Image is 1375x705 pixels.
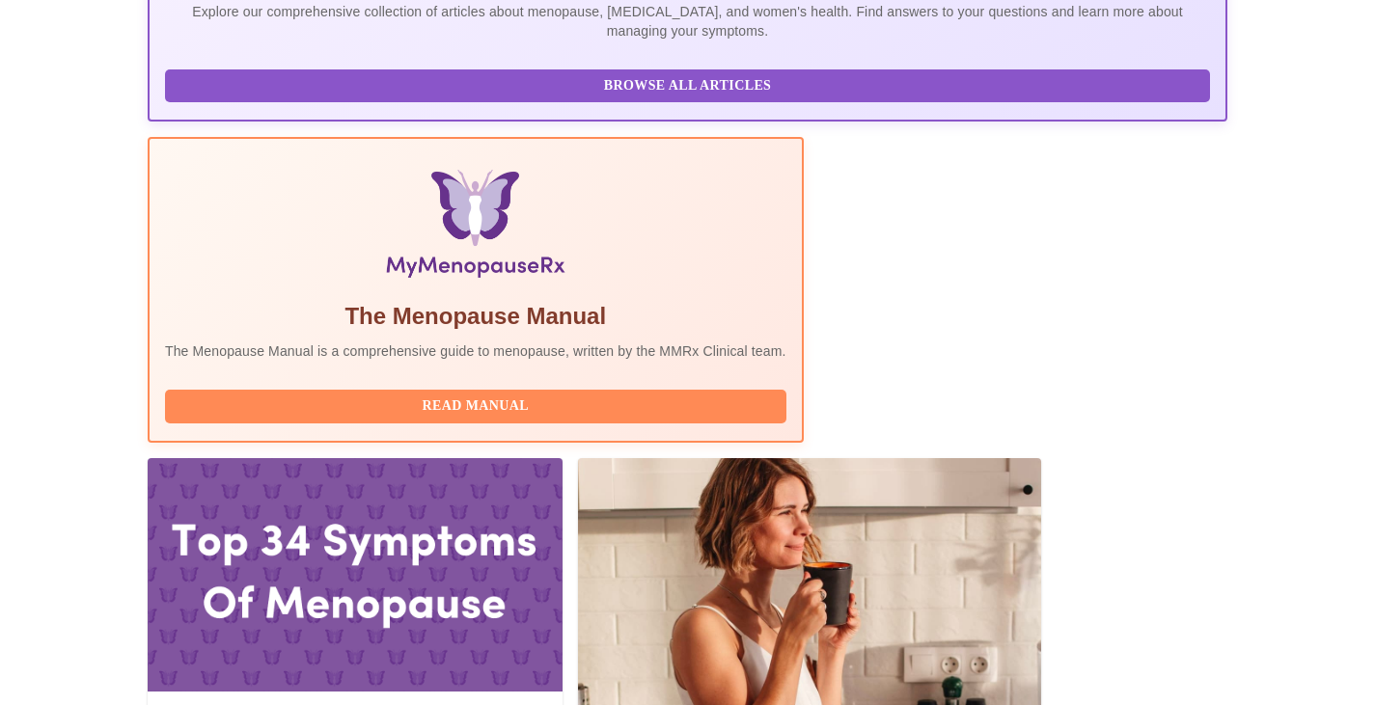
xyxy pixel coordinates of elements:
p: The Menopause Manual is a comprehensive guide to menopause, written by the MMRx Clinical team. [165,341,786,361]
h5: The Menopause Manual [165,301,786,332]
span: Read Manual [184,394,767,419]
button: Browse All Articles [165,69,1210,103]
p: Explore our comprehensive collection of articles about menopause, [MEDICAL_DATA], and women's hea... [165,2,1210,41]
a: Browse All Articles [165,76,1215,93]
button: Read Manual [165,390,786,423]
img: Menopause Manual [263,170,687,285]
span: Browse All Articles [184,74,1191,98]
a: Read Manual [165,396,791,413]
